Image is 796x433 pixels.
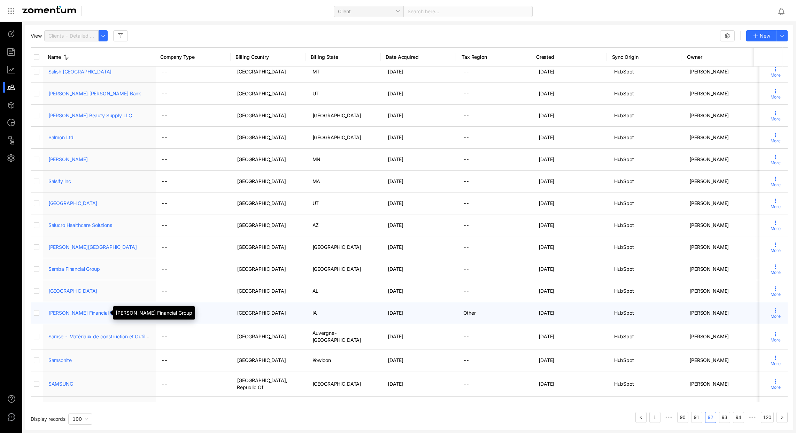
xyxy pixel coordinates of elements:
[22,6,76,13] img: Zomentum Logo
[771,116,781,122] span: More
[614,357,679,364] div: HubSpot
[747,412,758,423] li: Next 5 Pages
[382,83,458,105] td: [DATE]
[771,72,781,78] span: More
[48,90,141,96] a: [PERSON_NAME] [PERSON_NAME] Bank
[338,6,400,17] span: Client
[382,236,458,258] td: [DATE]
[307,83,382,105] td: UT
[463,68,528,75] div: --
[231,371,307,397] td: [GEOGRAPHIC_DATA], Republic Of
[771,138,781,144] span: More
[382,149,458,171] td: [DATE]
[684,61,759,83] td: [PERSON_NAME]
[48,31,94,41] span: Clients - Detailed View
[771,94,781,100] span: More
[161,90,226,97] div: --
[533,127,609,149] td: [DATE]
[31,416,65,422] span: Display records
[231,324,307,349] td: [GEOGRAPHIC_DATA]
[161,244,226,251] div: --
[48,333,156,339] a: Samse - Matériaux de construction et Outillag...
[533,236,609,258] td: [DATE]
[307,61,382,83] td: MT
[463,222,528,229] div: --
[307,397,382,419] td: CA
[161,288,226,294] div: --
[231,349,307,371] td: [GEOGRAPHIC_DATA]
[382,280,458,302] td: [DATE]
[307,127,382,149] td: [GEOGRAPHIC_DATA]
[614,156,679,163] div: HubSpot
[635,412,647,423] li: Previous Page
[231,397,307,419] td: [GEOGRAPHIC_DATA]
[684,105,759,127] td: [PERSON_NAME]
[719,412,730,423] li: 93
[681,47,757,66] th: Owner
[31,32,41,39] span: View
[747,412,758,423] span: •••
[635,412,647,423] button: left
[382,258,458,280] td: [DATE]
[761,412,774,423] li: 120
[614,178,679,185] div: HubSpot
[771,269,781,276] span: More
[463,380,528,387] div: --
[235,54,297,61] span: Billing Country
[684,127,759,149] td: [PERSON_NAME]
[231,149,307,171] td: [GEOGRAPHIC_DATA]
[684,258,759,280] td: [PERSON_NAME]
[533,280,609,302] td: [DATE]
[161,112,226,119] div: --
[382,397,458,419] td: [DATE]
[382,192,458,214] td: [DATE]
[614,380,679,387] div: HubSpot
[777,3,791,19] div: Notifications
[307,171,382,192] td: MA
[663,412,674,423] span: •••
[456,47,531,66] th: Tax Region
[463,357,528,364] div: --
[231,61,307,83] td: [GEOGRAPHIC_DATA]
[533,105,609,127] td: [DATE]
[684,397,759,419] td: [PERSON_NAME]
[231,171,307,192] td: [GEOGRAPHIC_DATA]
[231,236,307,258] td: [GEOGRAPHIC_DATA]
[684,280,759,302] td: [PERSON_NAME]
[684,371,759,397] td: [PERSON_NAME]
[382,61,458,83] td: [DATE]
[382,302,458,324] td: [DATE]
[48,288,98,294] a: [GEOGRAPHIC_DATA]
[533,324,609,349] td: [DATE]
[614,200,679,207] div: HubSpot
[614,288,679,294] div: HubSpot
[48,134,74,140] a: Salmon Ltd
[691,412,702,423] li: 91
[307,371,382,397] td: [GEOGRAPHIC_DATA]
[386,54,447,61] span: Date Acquired
[382,171,458,192] td: [DATE]
[677,412,688,423] li: 90
[533,149,609,171] td: [DATE]
[771,204,781,210] span: More
[533,171,609,192] td: [DATE]
[533,397,609,419] td: [DATE]
[231,214,307,236] td: [GEOGRAPHIC_DATA]
[382,127,458,149] td: [DATE]
[533,83,609,105] td: [DATE]
[760,32,770,40] span: New
[684,214,759,236] td: [PERSON_NAME]
[684,149,759,171] td: [PERSON_NAME]
[48,156,88,162] a: [PERSON_NAME]
[161,178,226,185] div: --
[776,412,788,423] li: Next Page
[463,288,528,294] div: --
[691,412,702,423] a: 91
[382,324,458,349] td: [DATE]
[48,112,132,118] a: [PERSON_NAME] Beauty Supply LLC
[231,258,307,280] td: [GEOGRAPHIC_DATA]
[307,149,382,171] td: MN
[771,361,781,367] span: More
[48,266,100,272] a: Samba Financial Group
[533,258,609,280] td: [DATE]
